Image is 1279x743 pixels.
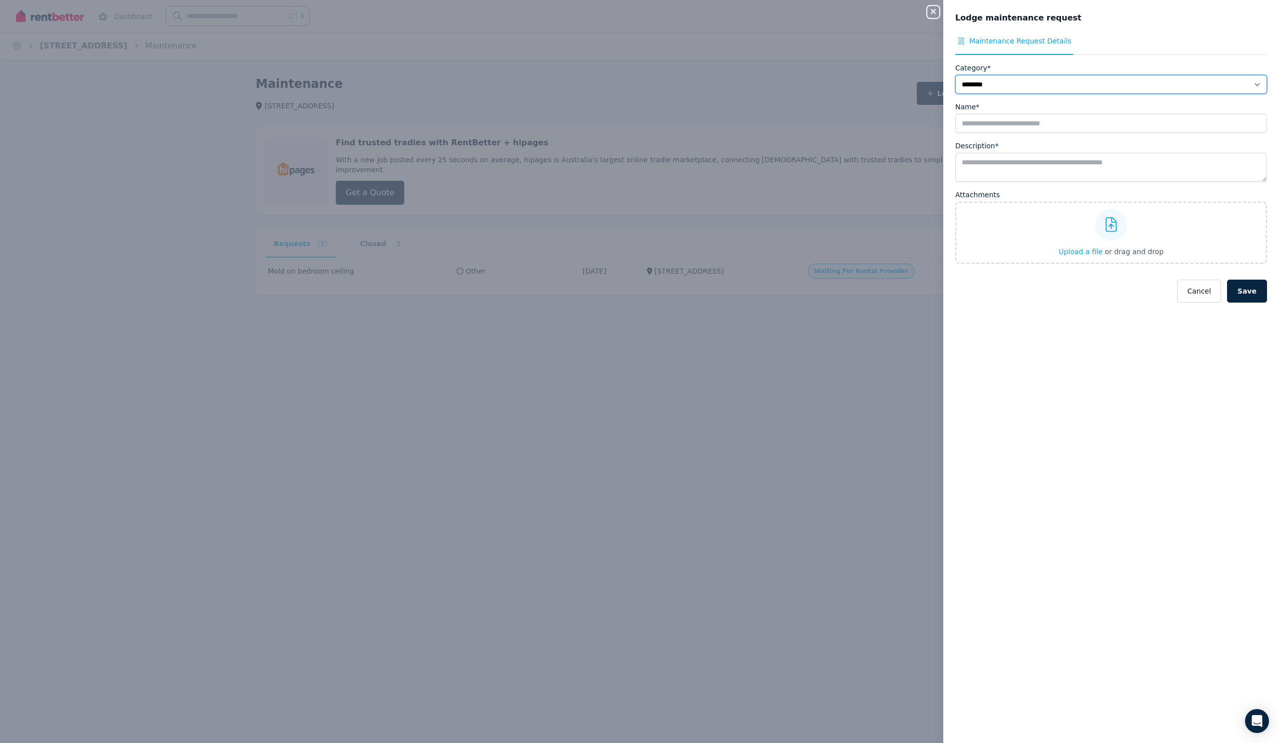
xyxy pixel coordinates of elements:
div: Open Intercom Messenger [1245,709,1269,733]
span: Lodge maintenance request [955,12,1081,24]
label: Name* [955,102,979,112]
label: Category* [955,63,991,73]
nav: Tabs [955,36,1267,55]
span: Upload a file [1059,248,1103,256]
label: Attachments [955,190,1000,200]
button: Save [1227,280,1267,303]
button: Cancel [1177,280,1221,303]
span: Maintenance Request Details [969,36,1071,46]
button: Upload a file or drag and drop [1059,247,1164,257]
label: Description* [955,141,999,151]
span: or drag and drop [1105,248,1164,256]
